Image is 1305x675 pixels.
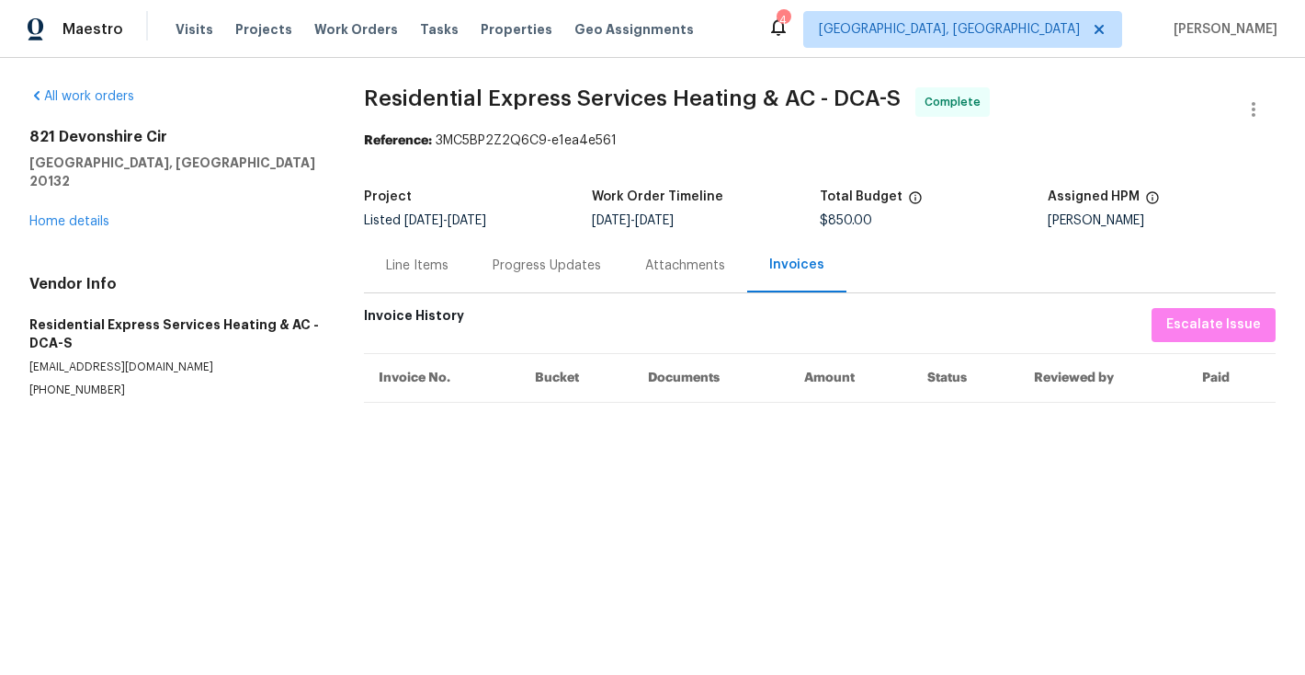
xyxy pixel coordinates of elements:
[235,20,292,39] span: Projects
[574,20,694,39] span: Geo Assignments
[635,214,674,227] span: [DATE]
[592,190,723,203] h5: Work Order Timeline
[364,132,1276,150] div: 3MC5BP2Z2Q6C9-e1ea4e561
[29,360,320,375] p: [EMAIL_ADDRESS][DOMAIN_NAME]
[1048,214,1276,227] div: [PERSON_NAME]
[29,154,320,190] h5: [GEOGRAPHIC_DATA], [GEOGRAPHIC_DATA] 20132
[29,215,109,228] a: Home details
[789,353,913,402] th: Amount
[420,23,459,36] span: Tasks
[364,134,432,147] b: Reference:
[364,87,901,109] span: Residential Express Services Heating & AC - DCA-S
[913,353,1019,402] th: Status
[908,190,923,214] span: The total cost of line items that have been proposed by Opendoor. This sum includes line items th...
[520,353,633,402] th: Bucket
[29,275,320,293] h4: Vendor Info
[404,214,486,227] span: -
[364,214,486,227] span: Listed
[819,20,1080,39] span: [GEOGRAPHIC_DATA], [GEOGRAPHIC_DATA]
[1152,308,1276,342] button: Escalate Issue
[364,353,520,402] th: Invoice No.
[1166,314,1261,337] span: Escalate Issue
[62,20,123,39] span: Maestro
[592,214,674,227] span: -
[1166,20,1277,39] span: [PERSON_NAME]
[314,20,398,39] span: Work Orders
[448,214,486,227] span: [DATE]
[29,128,320,146] h2: 821 Devonshire Cir
[633,353,789,402] th: Documents
[592,214,630,227] span: [DATE]
[176,20,213,39] span: Visits
[820,190,902,203] h5: Total Budget
[364,308,464,333] h6: Invoice History
[481,20,552,39] span: Properties
[1187,353,1276,402] th: Paid
[925,93,988,111] span: Complete
[364,190,412,203] h5: Project
[29,315,320,352] h5: Residential Express Services Heating & AC - DCA-S
[1048,190,1140,203] h5: Assigned HPM
[769,256,824,274] div: Invoices
[29,383,320,398] p: [PHONE_NUMBER]
[777,11,789,29] div: 4
[645,257,725,275] div: Attachments
[1019,353,1188,402] th: Reviewed by
[29,90,134,103] a: All work orders
[820,214,872,227] span: $850.00
[1145,190,1160,214] span: The hpm assigned to this work order.
[493,257,601,275] div: Progress Updates
[404,214,443,227] span: [DATE]
[386,257,448,275] div: Line Items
